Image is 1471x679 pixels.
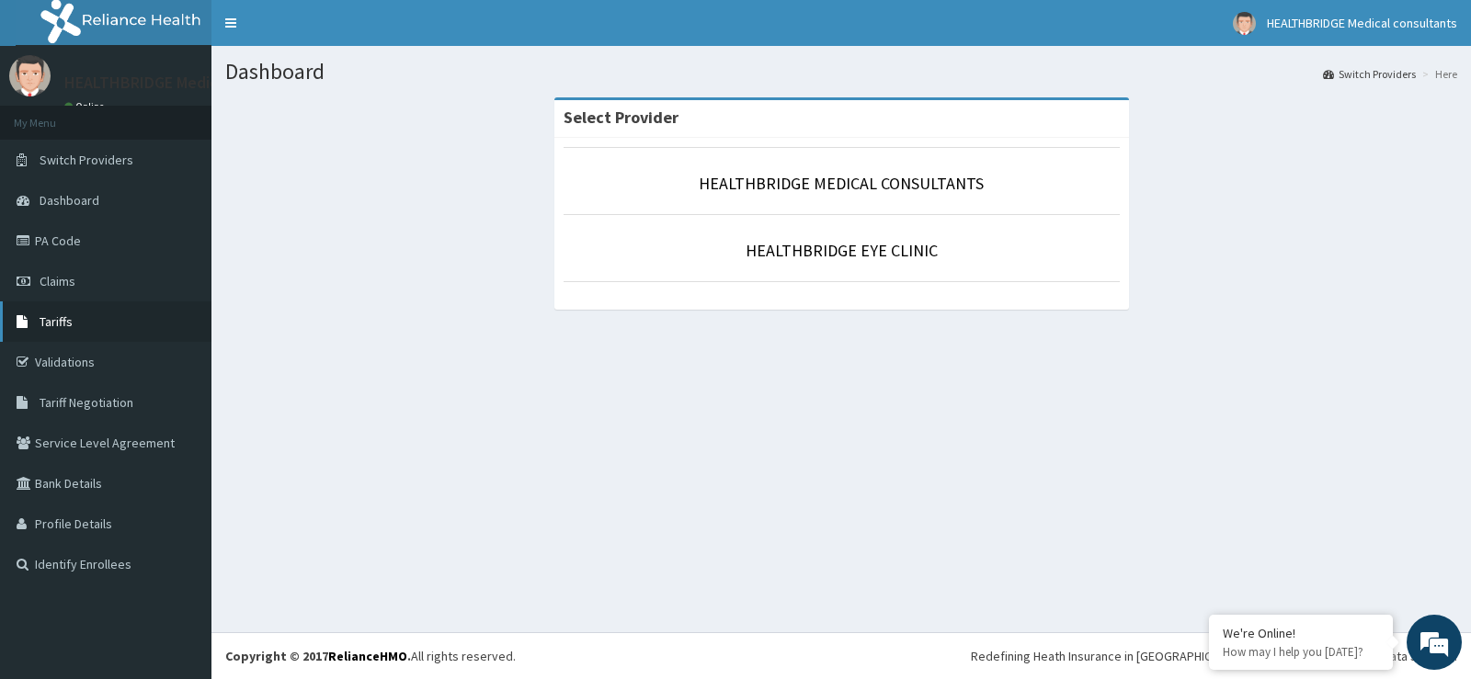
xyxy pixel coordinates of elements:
div: Redefining Heath Insurance in [GEOGRAPHIC_DATA] using Telemedicine and Data Science! [971,647,1457,665]
span: Tariff Negotiation [40,394,133,411]
span: Dashboard [40,192,99,209]
span: Claims [40,273,75,289]
div: We're Online! [1223,625,1379,641]
a: Switch Providers [1323,66,1416,82]
textarea: Type your message and hit 'Enter' [9,470,350,534]
a: HEALTHBRIDGE MEDICAL CONSULTANTS [699,173,984,194]
a: Online [64,100,108,113]
img: d_794563401_company_1708531726252_794563401 [34,92,74,138]
p: How may I help you today? [1223,644,1379,660]
img: User Image [1233,12,1256,35]
span: Tariffs [40,313,73,330]
span: We're online! [107,215,254,401]
span: Switch Providers [40,152,133,168]
a: HEALTHBRIDGE EYE CLINIC [746,240,938,261]
div: Minimize live chat window [302,9,346,53]
strong: Select Provider [564,107,678,128]
h1: Dashboard [225,60,1457,84]
div: Chat with us now [96,103,309,127]
span: HEALTHBRIDGE Medical consultants [1267,15,1457,31]
footer: All rights reserved. [211,632,1471,679]
img: User Image [9,55,51,96]
a: RelianceHMO [328,648,407,664]
li: Here [1418,66,1457,82]
strong: Copyright © 2017 . [225,648,411,664]
p: HEALTHBRIDGE Medical consultants [64,74,321,91]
